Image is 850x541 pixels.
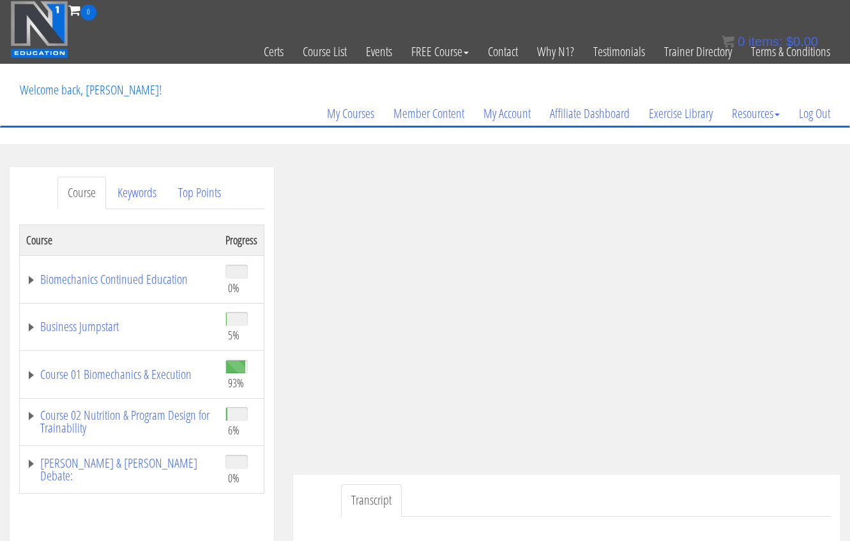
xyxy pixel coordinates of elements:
span: 93% [228,376,244,390]
th: Course [20,225,219,255]
a: Business Jumpstart [26,320,213,333]
span: $ [786,34,793,48]
a: My Courses [317,83,384,144]
a: Top Points [168,177,231,209]
a: Affiliate Dashboard [540,83,639,144]
p: Welcome back, [PERSON_NAME]! [10,64,171,115]
a: Resources [722,83,789,144]
a: Keywords [107,177,167,209]
a: Exercise Library [639,83,722,144]
img: n1-education [10,1,68,58]
span: 6% [228,423,239,437]
a: Events [356,20,402,83]
a: Course List [293,20,356,83]
a: Biomechanics Continued Education [26,273,213,286]
a: 0 [68,1,96,19]
a: Course 01 Biomechanics & Execution [26,368,213,381]
a: Certs [254,20,293,83]
img: icon11.png [722,35,734,48]
a: Testimonials [584,20,655,83]
a: [PERSON_NAME] & [PERSON_NAME] Debate: [26,457,213,482]
a: My Account [474,83,540,144]
th: Progress [219,225,264,255]
a: Course [57,177,106,209]
a: Course 02 Nutrition & Program Design for Trainability [26,409,213,434]
a: Contact [478,20,527,83]
span: 0% [228,281,239,295]
span: 0 [80,4,96,20]
span: items: [748,34,782,48]
bdi: 0.00 [786,34,818,48]
a: Member Content [384,83,474,144]
span: 5% [228,328,239,342]
span: 0 [738,34,745,48]
a: Log Out [789,83,840,144]
span: 0% [228,471,239,485]
a: Trainer Directory [655,20,741,83]
a: FREE Course [402,20,478,83]
a: 0 items: $0.00 [722,34,818,48]
a: Transcript [341,484,402,517]
a: Why N1? [527,20,584,83]
a: Terms & Conditions [741,20,840,83]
